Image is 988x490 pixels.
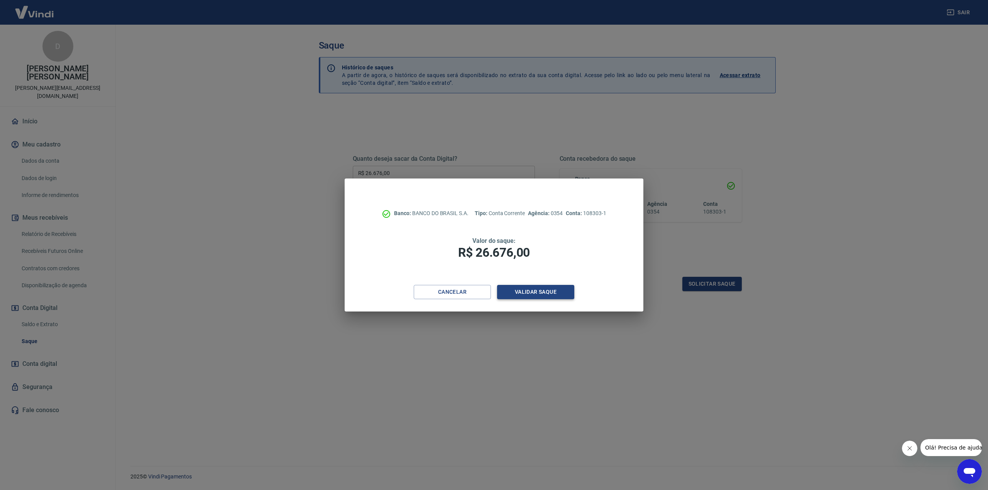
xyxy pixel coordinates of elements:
[528,210,551,216] span: Agência:
[566,210,583,216] span: Conta:
[902,441,917,456] iframe: Fechar mensagem
[957,459,982,484] iframe: Botão para abrir a janela de mensagens
[475,210,489,216] span: Tipo:
[472,237,516,244] span: Valor do saque:
[414,285,491,299] button: Cancelar
[394,210,412,216] span: Banco:
[458,245,530,260] span: R$ 26.676,00
[475,209,525,217] p: Conta Corrente
[5,5,65,12] span: Olá! Precisa de ajuda?
[497,285,574,299] button: Validar saque
[566,209,606,217] p: 108303-1
[920,439,982,456] iframe: Mensagem da empresa
[394,209,469,217] p: BANCO DO BRASIL S.A.
[528,209,563,217] p: 0354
